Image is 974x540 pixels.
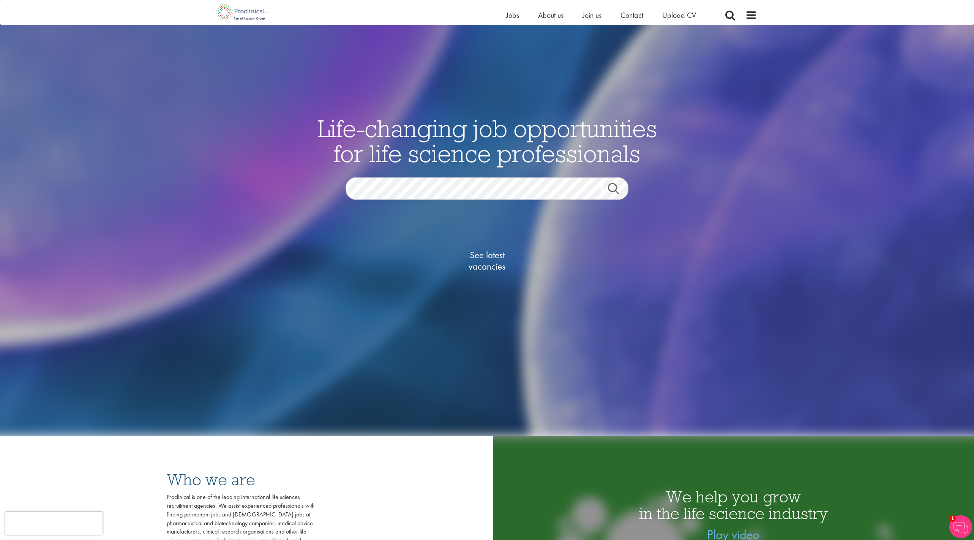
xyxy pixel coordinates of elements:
[583,10,601,20] a: Join us
[662,10,696,20] a: Upload CV
[5,512,103,535] iframe: reCAPTCHA
[317,113,657,169] span: Life-changing job opportunities for life science professionals
[620,10,643,20] a: Contact
[538,10,564,20] a: About us
[602,183,635,198] a: Job search submit button
[449,249,525,272] span: See latest vacancies
[167,471,315,488] h3: Who we are
[506,10,519,20] a: Jobs
[949,515,972,538] img: Chatbot
[449,219,525,303] a: See latestvacancies
[949,515,956,522] span: 1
